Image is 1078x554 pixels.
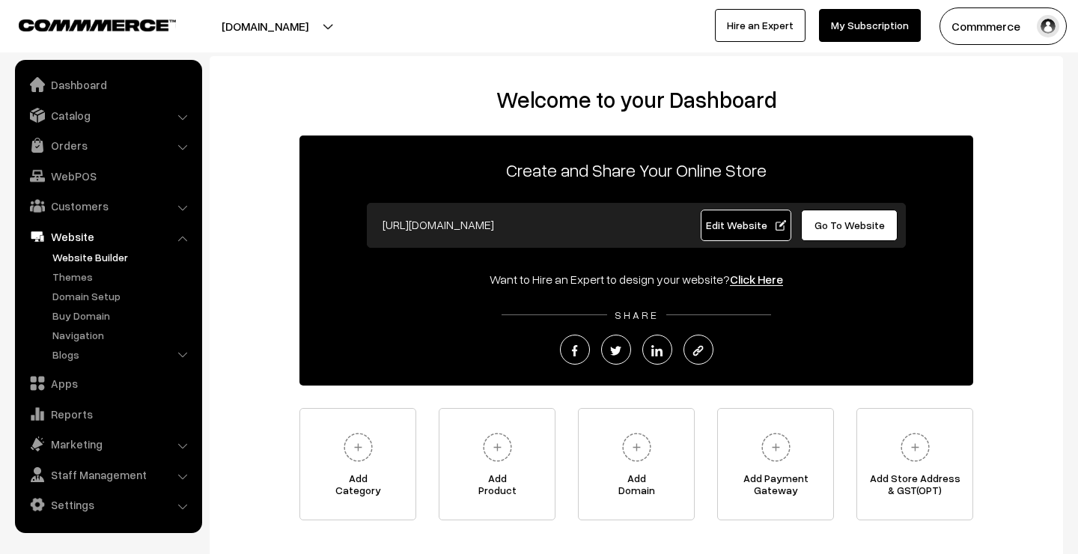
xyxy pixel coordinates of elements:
[225,86,1048,113] h2: Welcome to your Dashboard
[701,210,792,241] a: Edit Website
[19,491,197,518] a: Settings
[819,9,921,42] a: My Subscription
[856,408,973,520] a: Add Store Address& GST(OPT)
[730,272,783,287] a: Click Here
[169,7,361,45] button: [DOMAIN_NAME]
[439,408,555,520] a: AddProduct
[299,156,973,183] p: Create and Share Your Online Store
[49,288,197,304] a: Domain Setup
[300,472,415,502] span: Add Category
[477,427,518,468] img: plus.svg
[299,270,973,288] div: Want to Hire an Expert to design your website?
[607,308,666,321] span: SHARE
[801,210,898,241] a: Go To Website
[718,472,833,502] span: Add Payment Gateway
[19,71,197,98] a: Dashboard
[49,327,197,343] a: Navigation
[19,19,176,31] img: COMMMERCE
[1037,15,1059,37] img: user
[755,427,797,468] img: plus.svg
[19,430,197,457] a: Marketing
[49,308,197,323] a: Buy Domain
[19,370,197,397] a: Apps
[706,219,786,231] span: Edit Website
[578,408,695,520] a: AddDomain
[49,347,197,362] a: Blogs
[19,401,197,427] a: Reports
[19,461,197,488] a: Staff Management
[616,427,657,468] img: plus.svg
[895,427,936,468] img: plus.svg
[338,427,379,468] img: plus.svg
[19,162,197,189] a: WebPOS
[19,223,197,250] a: Website
[940,7,1067,45] button: Commmerce
[19,15,150,33] a: COMMMERCE
[439,472,555,502] span: Add Product
[19,192,197,219] a: Customers
[49,249,197,265] a: Website Builder
[49,269,197,284] a: Themes
[299,408,416,520] a: AddCategory
[579,472,694,502] span: Add Domain
[717,408,834,520] a: Add PaymentGateway
[715,9,806,42] a: Hire an Expert
[19,132,197,159] a: Orders
[19,102,197,129] a: Catalog
[857,472,972,502] span: Add Store Address & GST(OPT)
[814,219,885,231] span: Go To Website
